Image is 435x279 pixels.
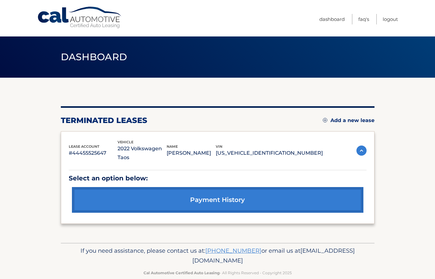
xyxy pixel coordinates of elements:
[69,173,367,184] p: Select an option below:
[167,144,178,149] span: name
[358,14,369,24] a: FAQ's
[37,6,123,29] a: Cal Automotive
[205,247,261,254] a: [PHONE_NUMBER]
[323,117,374,124] a: Add a new lease
[69,149,118,158] p: #44455525647
[72,187,363,213] a: payment history
[118,140,133,144] span: vehicle
[69,144,99,149] span: lease account
[118,144,167,162] p: 2022 Volkswagen Taos
[65,246,370,266] p: If you need assistance, please contact us at: or email us at
[216,149,323,158] p: [US_VEHICLE_IDENTIFICATION_NUMBER]
[356,146,367,156] img: accordion-active.svg
[144,270,220,275] strong: Cal Automotive Certified Auto Leasing
[61,51,127,63] span: Dashboard
[323,118,327,122] img: add.svg
[383,14,398,24] a: Logout
[61,116,147,125] h2: terminated leases
[167,149,216,158] p: [PERSON_NAME]
[216,144,222,149] span: vin
[65,269,370,276] p: - All Rights Reserved - Copyright 2025
[319,14,345,24] a: Dashboard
